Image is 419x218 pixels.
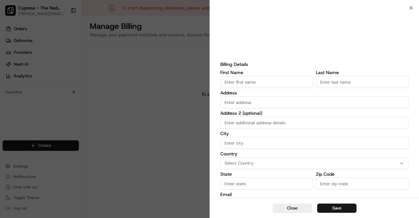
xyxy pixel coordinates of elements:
button: Select Country [220,157,409,169]
input: Enter zip code [316,178,409,189]
button: Save [317,204,356,213]
input: Enter additional address details [220,117,409,129]
span: API Documentation [62,95,105,101]
label: City [220,131,409,136]
iframe: Secure payment input frame [219,8,410,57]
input: Enter city [220,137,409,149]
img: Nash [7,6,20,19]
input: Enter address [220,96,409,108]
img: 1736555255976-a54dd68f-1ca7-489b-9aae-adbdc363a1c4 [7,62,18,74]
label: Address [220,90,409,95]
p: Welcome 👋 [7,26,119,36]
label: Zip Code [316,172,409,176]
button: Start new chat [111,64,119,72]
input: Enter first name [220,76,313,88]
label: Email [220,192,409,197]
div: Start new chat [22,62,107,69]
label: Billing Details [220,61,409,68]
input: Enter last name [316,76,409,88]
span: Knowledge Base [13,95,50,101]
span: Select Country [225,160,254,166]
input: Enter state [220,178,313,189]
a: 📗Knowledge Base [4,92,53,104]
a: 💻API Documentation [53,92,108,104]
button: Close [273,204,312,213]
span: Pylon [65,111,79,116]
a: Powered byPylon [46,110,79,116]
label: Country [220,151,409,156]
div: 💻 [55,95,61,101]
label: Address 2 (optional) [220,111,409,115]
div: We're available if you need us! [22,69,83,74]
input: Clear [17,42,108,49]
div: 📗 [7,95,12,101]
label: State [220,172,313,176]
label: Last Name [316,70,409,75]
label: First Name [220,70,313,75]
